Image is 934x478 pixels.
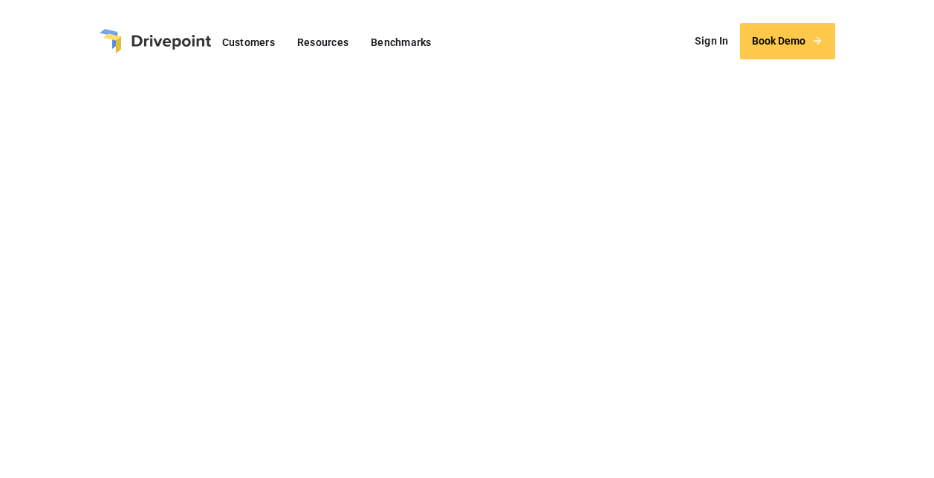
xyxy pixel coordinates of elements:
[215,33,282,52] a: Customers
[290,33,356,52] a: Resources
[100,29,211,53] a: home
[740,23,835,59] a: Book Demo
[752,35,805,48] div: Book Demo
[687,30,736,52] a: Sign In
[363,33,439,52] a: Benchmarks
